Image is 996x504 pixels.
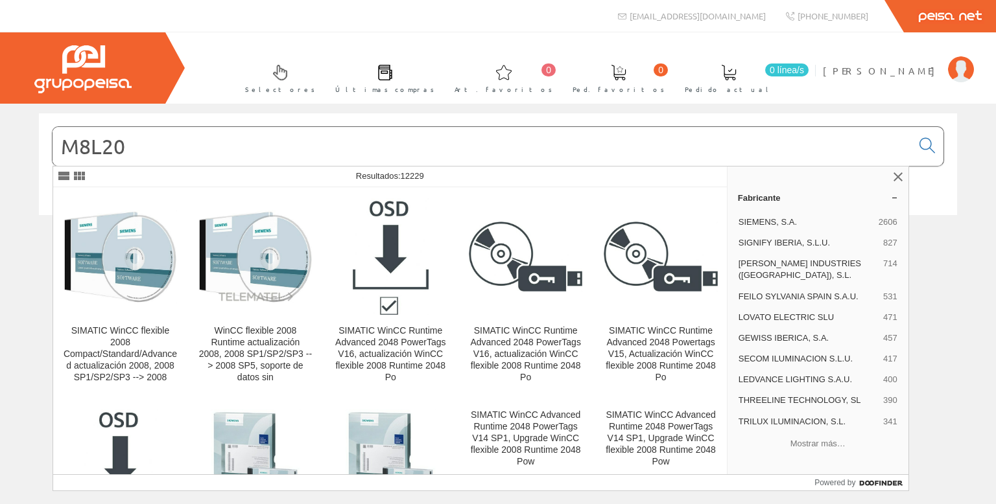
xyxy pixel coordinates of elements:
span: THREELINE TECHNOLOGY, SL [739,395,878,406]
a: [PERSON_NAME] [823,54,974,66]
span: [PERSON_NAME] INDUSTRIES ([GEOGRAPHIC_DATA]), S.L. [739,258,878,281]
span: 827 [883,237,897,249]
button: Mostrar más… [733,433,903,455]
span: LOVATO ELECTRIC SLU [739,312,878,323]
div: SIMATIC WinCC Advanced Runtime 2048 PowerTags V14 SP1, Upgrade WinCC flexible 2008 Runtime 2048 Pow [604,409,717,468]
span: 12229 [401,171,424,181]
a: SIMATIC WinCC Runtime Advanced 2048 Powertags V15, Actualización WinCC flexible 2008 Runtime 2048... [593,188,728,398]
span: [PHONE_NUMBER] [798,10,868,21]
div: SIMATIC WinCC Advanced Runtime 2048 PowerTags V14 SP1, Upgrade WinCC flexible 2008 Runtime 2048 Pow [469,409,582,468]
img: SIMATIC WinCC flexible 2008 Compact/Standard/Advanced actualización 2008, 2008 SP1/SP2/SP3 --> 2008 [64,210,177,303]
span: 0 [654,63,668,76]
a: Powered by [814,475,908,490]
span: Selectores [245,83,315,96]
span: 531 [883,291,897,303]
span: Ped. favoritos [573,83,665,96]
span: TRILUX ILUMINACION, S.L. [739,416,878,428]
span: 0 línea/s [765,63,809,76]
a: 0 línea/s Pedido actual [672,54,812,101]
input: Buscar... [53,127,912,166]
span: Últimas compras [335,83,434,96]
span: SECOM ILUMINACION S.L.U. [739,353,878,365]
a: SIMATIC WinCC flexible 2008 Compact/Standard/Advanced actualización 2008, 2008 SP1/SP2/SP3 --> 20... [53,188,187,398]
div: WinCC flexible 2008 Runtime actualización 2008, 2008 SP1/SP2/SP3 --> 2008 SP5, soporte de datos sin [198,325,312,384]
span: [PERSON_NAME] [823,64,942,77]
span: 471 [883,312,897,323]
a: SIMATIC WinCC Runtime Advanced 2048 PowerTags V16, actualización WinCC flexible 2008 Runtime 2048... [458,188,593,398]
span: SIGNIFY IBERIA, S.L.U. [739,237,878,249]
span: GEWISS IBERICA, S.A. [739,332,878,344]
span: 390 [883,395,897,406]
span: 0 [541,63,556,76]
div: SIMATIC WinCC flexible 2008 Compact/Standard/Advanced actualización 2008, 2008 SP1/SP2/SP3 --> 2008 [64,325,177,384]
a: WinCC flexible 2008 Runtime actualización 2008, 2008 SP1/SP2/SP3 --> 2008 SP5, soporte de datos s... [188,188,322,398]
span: 341 [883,416,897,428]
span: Powered by [814,477,855,488]
span: LEDVANCE LIGHTING S.A.U. [739,374,878,385]
img: SIMATIC WinCC Runtime Advanced 2048 PowerTags V16, actualización WinCC flexible 2008 Runtime 2048 Po [353,198,429,315]
a: Selectores [232,54,322,101]
img: SIMATIC WinCC Runtime Advanced 2048 PowerTags V16, actualización WinCC flexible 2008 Runtime 2048 Po [469,222,582,292]
img: WinCC flexible 2008 Runtime actualización 2008, 2008 SP1/SP2/SP3 --> 2008 SP5, soporte de datos sin [198,210,312,303]
span: Resultados: [356,171,424,181]
div: SIMATIC WinCC Runtime Advanced 2048 PowerTags V16, actualización WinCC flexible 2008 Runtime 2048 Po [334,325,447,384]
span: FEILO SYLVANIA SPAIN S.A.U. [739,291,878,303]
div: SIMATIC WinCC Runtime Advanced 2048 Powertags V15, Actualización WinCC flexible 2008 Runtime 2048 Po [604,325,717,384]
span: Art. favoritos [455,83,552,96]
span: Pedido actual [685,83,773,96]
div: SIMATIC WinCC Runtime Advanced 2048 PowerTags V16, actualización WinCC flexible 2008 Runtime 2048 Po [469,325,582,384]
span: 2606 [879,216,897,228]
span: 714 [883,258,897,281]
a: Fabricante [728,187,908,208]
span: [EMAIL_ADDRESS][DOMAIN_NAME] [630,10,766,21]
span: 417 [883,353,897,365]
span: 457 [883,332,897,344]
img: Grupo Peisa [34,45,132,93]
img: SIMATIC WinCC Runtime Advanced 2048 Powertags V15, Actualización WinCC flexible 2008 Runtime 2048 Po [604,222,717,292]
a: Últimas compras [322,54,441,101]
div: © Grupo Peisa [39,231,957,242]
span: SIEMENS, S.A. [739,216,873,228]
span: 400 [883,374,897,385]
a: SIMATIC WinCC Runtime Advanced 2048 PowerTags V16, actualización WinCC flexible 2008 Runtime 2048... [324,188,458,398]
